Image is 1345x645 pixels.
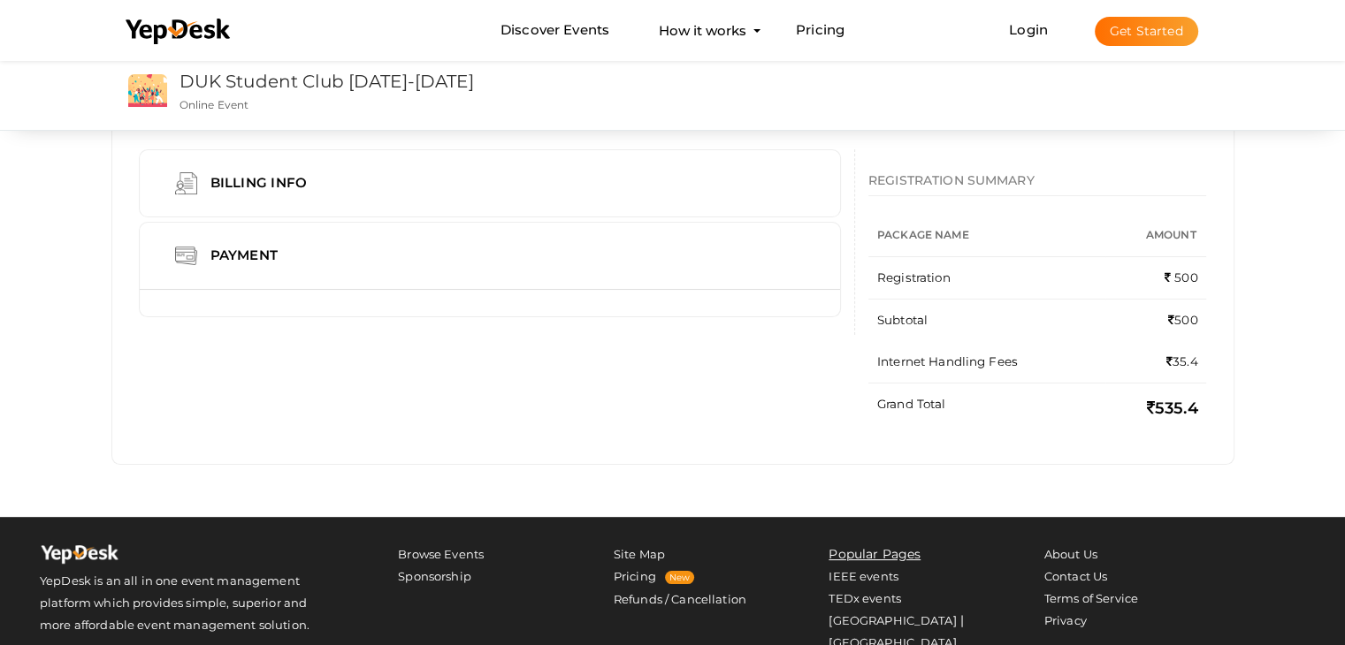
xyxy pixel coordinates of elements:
[175,172,197,194] img: curriculum.png
[197,245,296,267] div: Payment
[1105,299,1207,341] td: 500
[1044,569,1107,583] a: Contact Us
[614,569,656,583] a: Pricing
[40,543,119,570] img: Yepdesk
[1105,214,1207,257] th: Amount
[868,299,1105,341] td: Subtotal
[197,172,325,194] div: Billing Info
[501,14,609,47] a: Discover Events
[665,571,694,584] span: New
[180,71,474,92] a: DUK Student Club [DATE]-[DATE]
[653,14,752,47] button: How it works
[40,570,336,636] p: YepDesk is an all in one event management platform which provides simple, superior and more affor...
[1105,383,1207,433] td: 535.4
[868,214,1105,257] th: Package Name
[614,592,746,606] a: Refunds / Cancellation
[1165,270,1198,285] span: 500
[868,256,1105,299] td: Registration
[796,14,844,47] a: Pricing
[398,569,471,583] a: Sponsorship
[868,341,1105,383] td: Internet Handling Fees
[960,612,964,628] span: |
[1044,547,1097,561] a: About Us
[829,613,956,627] a: [GEOGRAPHIC_DATA]
[829,543,982,565] li: Popular Pages
[175,245,197,267] img: credit-card.png
[1044,591,1138,605] a: Terms of Service
[180,97,852,112] p: Online Event
[1044,613,1087,627] a: Privacy
[1009,21,1048,38] a: Login
[868,172,1035,188] span: REGISTRATION SUMMARY
[1095,17,1198,46] button: Get Started
[868,383,1105,433] td: Grand Total
[128,74,167,107] img: event2.png
[1105,341,1207,383] td: 35.4
[614,547,665,561] a: Site Map
[829,591,901,605] a: TEDx events
[829,569,898,583] a: IEEE events
[398,547,484,561] a: Browse Events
